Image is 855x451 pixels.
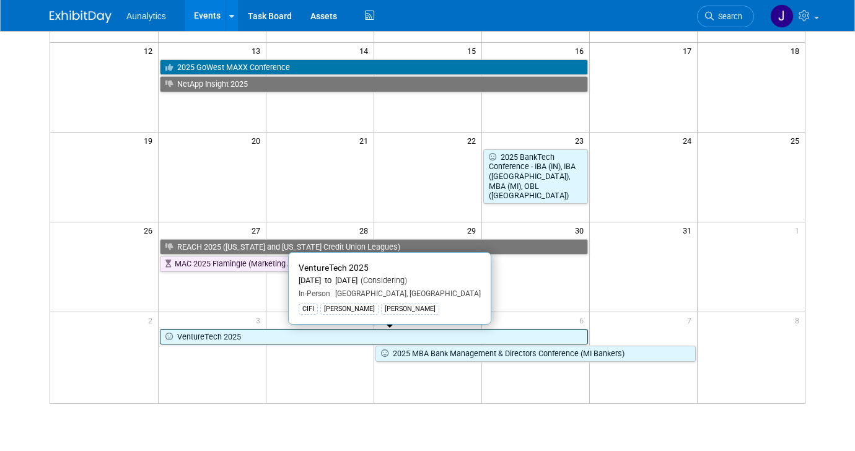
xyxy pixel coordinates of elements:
[578,312,589,328] span: 6
[466,133,481,148] span: 22
[255,312,266,328] span: 3
[686,312,697,328] span: 7
[714,12,742,21] span: Search
[160,256,480,272] a: MAC 2025 Flamingle (Marketing Association of Credit Unions) - Waitlist
[466,43,481,58] span: 15
[250,43,266,58] span: 13
[682,222,697,238] span: 31
[358,133,374,148] span: 21
[160,59,588,76] a: 2025 GoWest MAXX Conference
[682,43,697,58] span: 17
[147,312,158,328] span: 2
[320,304,379,315] div: [PERSON_NAME]
[375,346,696,362] a: 2025 MBA Bank Management & Directors Conference (MI Bankers)
[794,312,805,328] span: 8
[697,6,754,27] a: Search
[299,304,318,315] div: CIFI
[357,276,407,285] span: (Considering)
[250,222,266,238] span: 27
[126,11,166,21] span: Aunalytics
[358,222,374,238] span: 28
[789,133,805,148] span: 25
[574,43,589,58] span: 16
[330,289,481,298] span: [GEOGRAPHIC_DATA], [GEOGRAPHIC_DATA]
[250,133,266,148] span: 20
[483,149,588,204] a: 2025 BankTech Conference - IBA (IN), IBA ([GEOGRAPHIC_DATA]), MBA (MI), OBL ([GEOGRAPHIC_DATA])
[794,222,805,238] span: 1
[142,43,158,58] span: 12
[574,222,589,238] span: 30
[381,304,439,315] div: [PERSON_NAME]
[142,133,158,148] span: 19
[299,289,330,298] span: In-Person
[770,4,794,28] img: Julie Grisanti-Cieslak
[160,239,588,255] a: REACH 2025 ([US_STATE] and [US_STATE] Credit Union Leagues)
[142,222,158,238] span: 26
[358,43,374,58] span: 14
[299,276,481,286] div: [DATE] to [DATE]
[466,222,481,238] span: 29
[682,133,697,148] span: 24
[50,11,112,23] img: ExhibitDay
[574,133,589,148] span: 23
[160,76,588,92] a: NetApp Insight 2025
[160,329,588,345] a: VentureTech 2025
[789,43,805,58] span: 18
[299,263,369,273] span: VentureTech 2025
